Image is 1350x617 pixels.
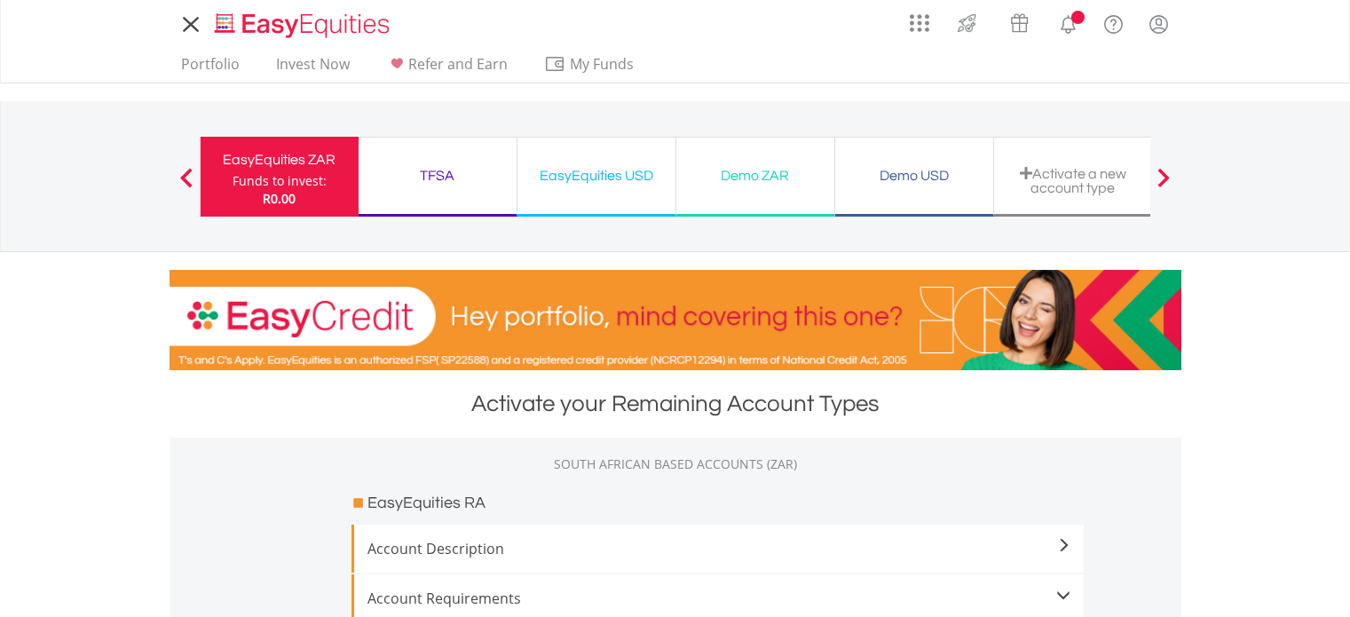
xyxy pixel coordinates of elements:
span: Account Description [367,538,1070,559]
span: My Funds [544,52,660,75]
img: EasyEquities_Logo.png [211,11,397,40]
div: TFSA [369,163,506,188]
div: EasyEquities USD [528,163,665,188]
a: Vouchers [993,4,1046,37]
div: Funds to invest: [233,172,327,190]
a: Refer and Earn [379,55,515,83]
div: Account Requirements [367,588,1070,609]
a: Portfolio [174,55,247,83]
a: Notifications [1046,4,1091,40]
a: FAQ's and Support [1091,4,1136,40]
img: grid-menu-icon.svg [910,13,929,33]
div: SOUTH AFRICAN BASED ACCOUNTS (ZAR) [170,455,1181,473]
div: Activate your Remaining Account Types [170,388,1181,420]
a: Home page [208,4,397,40]
img: vouchers-v2.svg [1005,9,1034,37]
div: Demo ZAR [687,163,824,188]
div: Demo USD [846,163,983,188]
img: EasyCredit Promotion Banner [170,270,1181,370]
span: Refer and Earn [408,54,508,74]
a: Invest Now [269,55,357,83]
span: R0.00 [263,190,296,207]
a: My Profile [1136,4,1181,44]
a: AppsGrid [898,4,941,33]
img: thrive-v2.svg [952,9,982,37]
div: Activate a new account type [1005,166,1141,195]
h3: EasyEquities RA [367,491,486,516]
div: EasyEquities ZAR [211,147,348,172]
